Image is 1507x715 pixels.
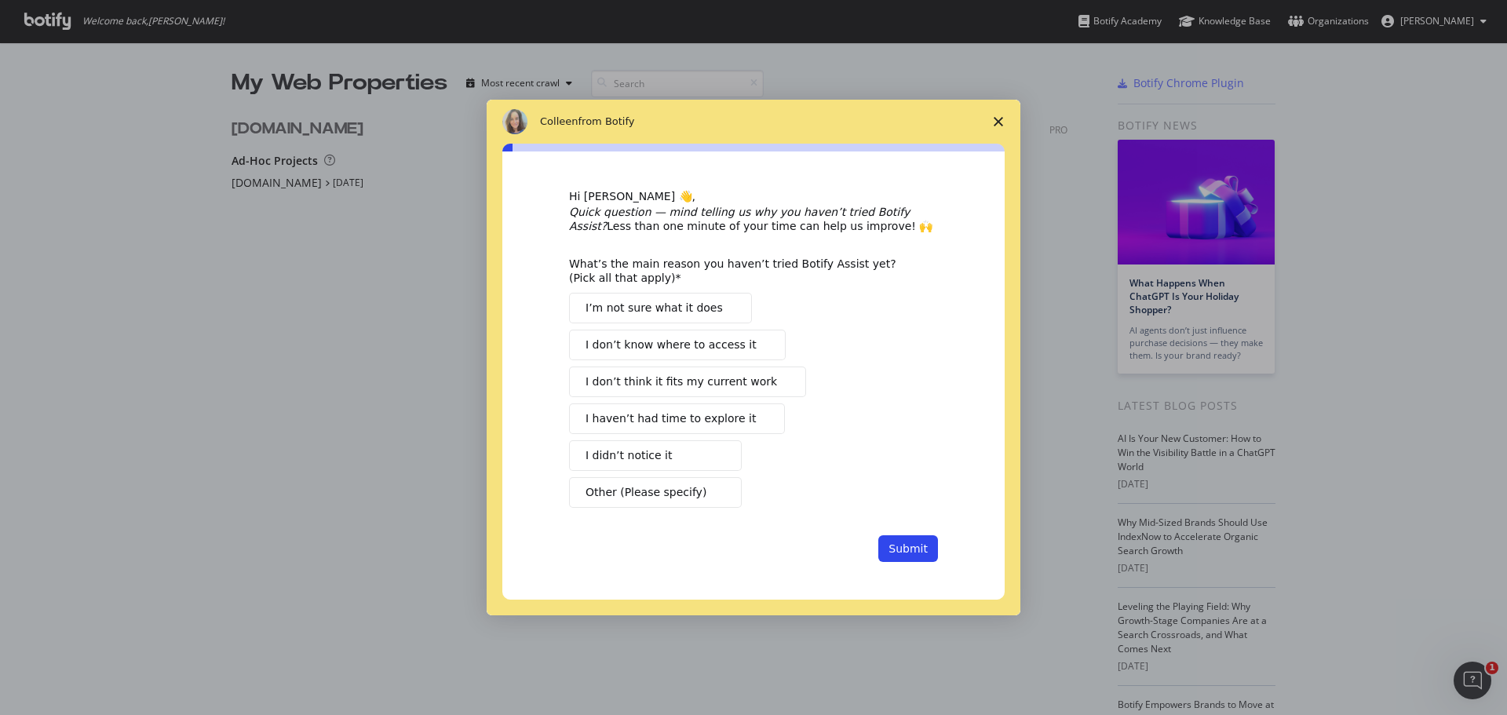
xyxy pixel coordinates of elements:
button: Other (Please specify) [569,477,742,508]
span: I don’t know where to access it [586,337,757,353]
span: Colleen [540,115,578,127]
div: Less than one minute of your time can help us improve! 🙌 [569,205,938,233]
button: I don’t know where to access it [569,330,786,360]
img: Profile image for Colleen [502,109,527,134]
span: I’m not sure what it does [586,300,723,316]
span: Other (Please specify) [586,484,706,501]
button: I haven’t had time to explore it [569,403,785,434]
div: Hi [PERSON_NAME] 👋, [569,189,938,205]
div: What’s the main reason you haven’t tried Botify Assist yet? (Pick all that apply) [569,257,914,285]
button: I didn’t notice it [569,440,742,471]
span: I don’t think it fits my current work [586,374,777,390]
i: Quick question — mind telling us why you haven’t tried Botify Assist? [569,206,910,232]
span: I haven’t had time to explore it [586,410,756,427]
span: from Botify [578,115,635,127]
button: I’m not sure what it does [569,293,752,323]
span: I didn’t notice it [586,447,672,464]
span: Close survey [976,100,1020,144]
button: Submit [878,535,938,562]
button: I don’t think it fits my current work [569,367,806,397]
